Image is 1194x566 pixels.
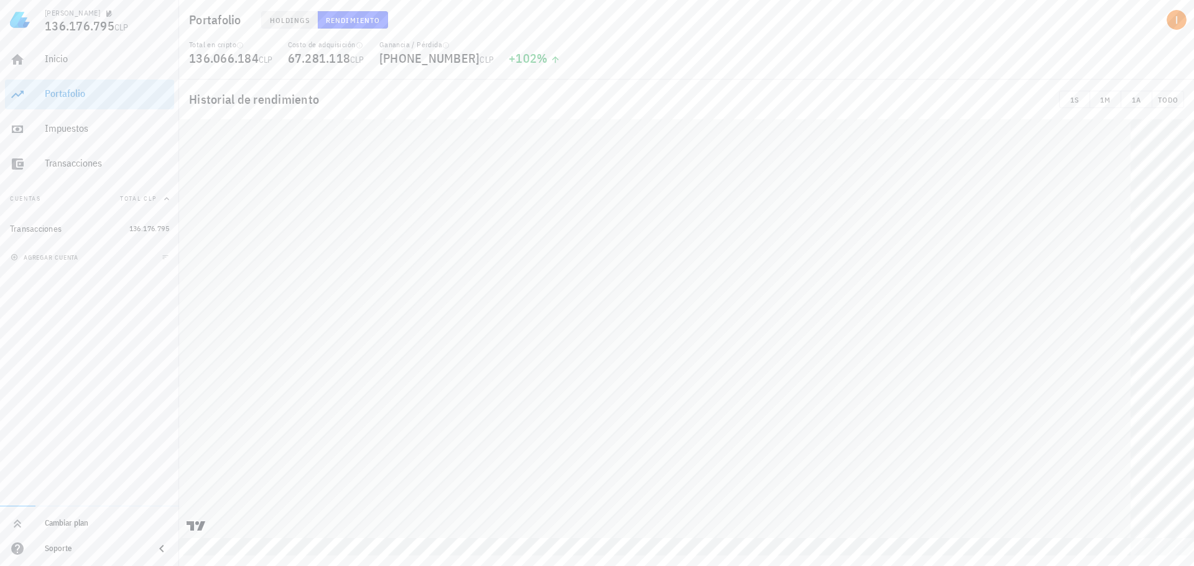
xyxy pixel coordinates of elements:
[45,53,169,65] div: Inicio
[1152,91,1184,108] button: TODO
[45,8,100,18] div: [PERSON_NAME]
[325,16,380,25] span: Rendimiento
[5,214,174,244] a: Transacciones 136.176.795
[1121,91,1152,108] button: 1A
[288,50,351,66] span: 67.281.118
[5,114,174,144] a: Impuestos
[1059,91,1090,108] button: 1S
[269,16,310,25] span: Holdings
[379,40,494,50] div: Ganancia / Pérdida
[5,45,174,75] a: Inicio
[179,80,1194,119] div: Historial de rendimiento
[537,50,547,66] span: %
[261,11,318,29] button: Holdings
[13,253,78,262] span: agregar cuenta
[10,224,62,234] div: Transacciones
[45,122,169,134] div: Impuestos
[5,149,174,179] a: Transacciones
[120,194,157,203] span: Total CLP
[7,251,84,263] button: agregar cuenta
[350,54,364,65] span: CLP
[1065,95,1085,104] span: 1S
[509,52,560,65] div: +102
[1090,91,1121,108] button: 1M
[129,224,169,233] span: 136.176.795
[10,10,30,30] img: LedgiFi
[185,520,207,532] a: Charting by TradingView
[1126,95,1147,104] span: 1A
[379,50,480,66] span: [PHONE_NUMBER]
[1157,95,1178,104] span: TODO
[259,54,273,65] span: CLP
[189,40,273,50] div: Total en cripto
[318,11,388,29] button: Rendimiento
[45,518,169,528] div: Cambiar plan
[114,22,129,33] span: CLP
[479,54,494,65] span: CLP
[1095,95,1116,104] span: 1M
[45,88,169,99] div: Portafolio
[189,10,246,30] h1: Portafolio
[5,184,174,214] button: CuentasTotal CLP
[5,80,174,109] a: Portafolio
[1167,10,1187,30] div: avatar
[45,544,144,554] div: Soporte
[189,50,259,66] span: 136.066.184
[45,17,114,34] span: 136.176.795
[45,157,169,169] div: Transacciones
[288,40,364,50] div: Costo de adquisición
